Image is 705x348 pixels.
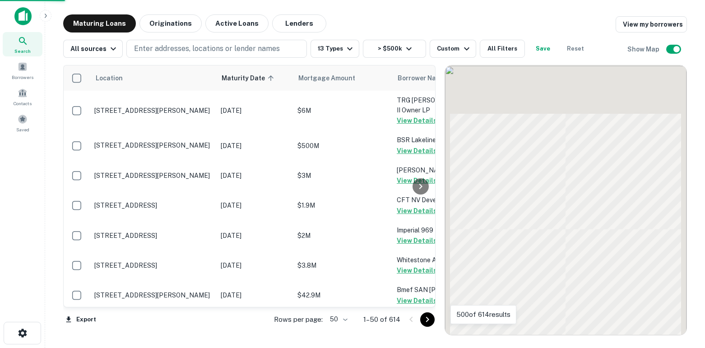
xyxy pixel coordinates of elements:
[70,43,119,54] div: All sources
[363,314,400,325] p: 1–50 of 614
[445,65,686,335] div: 0
[297,231,388,241] p: $2M
[297,290,388,300] p: $42.9M
[311,40,359,58] button: 13 Types
[221,290,288,300] p: [DATE]
[293,65,392,91] th: Mortgage Amount
[297,141,388,151] p: $500M
[14,47,31,55] span: Search
[216,65,293,91] th: Maturity Date
[397,295,437,306] button: View Details
[363,40,426,58] button: > $500k
[3,84,42,109] a: Contacts
[94,107,212,115] p: [STREET_ADDRESS][PERSON_NAME]
[397,135,487,145] p: BSR Lakeline Apartments LLC
[272,14,326,32] button: Lenders
[3,32,42,56] a: Search
[94,172,212,180] p: [STREET_ADDRESS][PERSON_NAME]
[298,73,367,84] span: Mortgage Amount
[297,200,388,210] p: $1.9M
[397,235,437,246] button: View Details
[297,171,388,181] p: $3M
[94,291,212,299] p: [STREET_ADDRESS][PERSON_NAME]
[397,255,487,265] p: Whitestone Austin Land LLC
[627,44,661,54] h6: Show Map
[14,100,32,107] span: Contacts
[397,205,437,216] button: View Details
[16,126,29,133] span: Saved
[14,7,32,25] img: capitalize-icon.png
[437,43,472,54] div: Custom
[397,285,487,295] p: Bmef SAN [PERSON_NAME]
[397,145,437,156] button: View Details
[297,106,388,116] p: $6M
[420,312,435,327] button: Go to next page
[221,260,288,270] p: [DATE]
[126,40,307,58] button: Enter addresses, locations or lender names
[430,40,476,58] button: Custom
[397,195,487,205] p: CFT NV Developments LLC
[94,232,212,240] p: [STREET_ADDRESS]
[94,261,212,269] p: [STREET_ADDRESS]
[90,65,216,91] th: Location
[221,106,288,116] p: [DATE]
[12,74,33,81] span: Borrowers
[274,314,323,325] p: Rows per page:
[397,265,437,276] button: View Details
[616,16,687,32] a: View my borrowers
[326,313,349,326] div: 50
[529,40,557,58] button: Save your search to get updates of matches that match your search criteria.
[222,73,277,84] span: Maturity Date
[561,40,590,58] button: Reset
[392,65,492,91] th: Borrower Name
[480,40,525,58] button: All Filters
[63,14,136,32] button: Maturing Loans
[397,225,487,235] p: Imperial 969 Holdings LLC
[397,175,437,186] button: View Details
[397,115,437,126] button: View Details
[3,111,42,135] a: Saved
[205,14,269,32] button: Active Loans
[397,165,487,175] p: [PERSON_NAME] 28 LLC
[221,141,288,151] p: [DATE]
[134,43,280,54] p: Enter addresses, locations or lender names
[94,141,212,149] p: [STREET_ADDRESS][PERSON_NAME]
[94,201,212,209] p: [STREET_ADDRESS]
[63,313,98,326] button: Export
[297,260,388,270] p: $3.8M
[95,73,123,84] span: Location
[221,231,288,241] p: [DATE]
[398,73,445,84] span: Borrower Name
[456,309,510,320] p: 500 of 614 results
[139,14,202,32] button: Originations
[660,276,705,319] iframe: Chat Widget
[221,171,288,181] p: [DATE]
[397,95,487,115] p: TRG [PERSON_NAME] Centre II Owner LP
[221,200,288,210] p: [DATE]
[3,58,42,83] a: Borrowers
[63,40,123,58] button: All sources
